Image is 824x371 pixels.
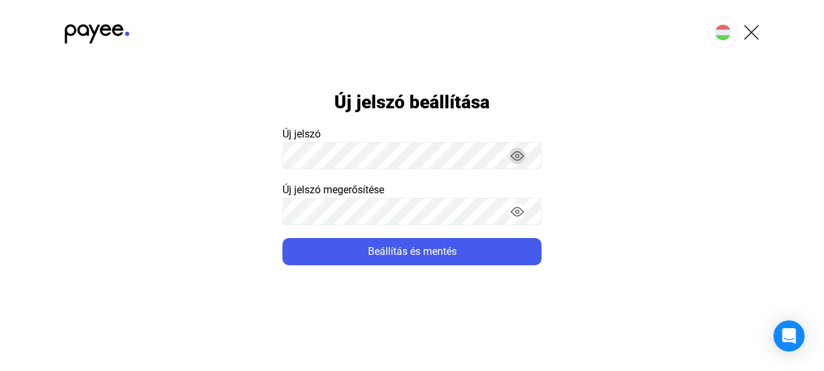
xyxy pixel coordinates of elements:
[65,17,130,43] img: black-payee-blue-dot.svg
[286,244,538,259] div: Beállítás és mentés
[715,25,731,40] img: HU
[282,128,321,140] span: Új jelszó
[282,184,384,196] span: Új jelszó megerősítése
[510,149,524,163] img: eyes-on.svg
[744,25,759,40] img: X
[334,91,490,114] h1: Új jelszó beállítása
[707,17,738,48] button: HU
[282,238,542,265] button: Beállítás és mentés
[773,320,805,352] div: Open Intercom Messenger
[510,205,524,219] img: eyes-on.svg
